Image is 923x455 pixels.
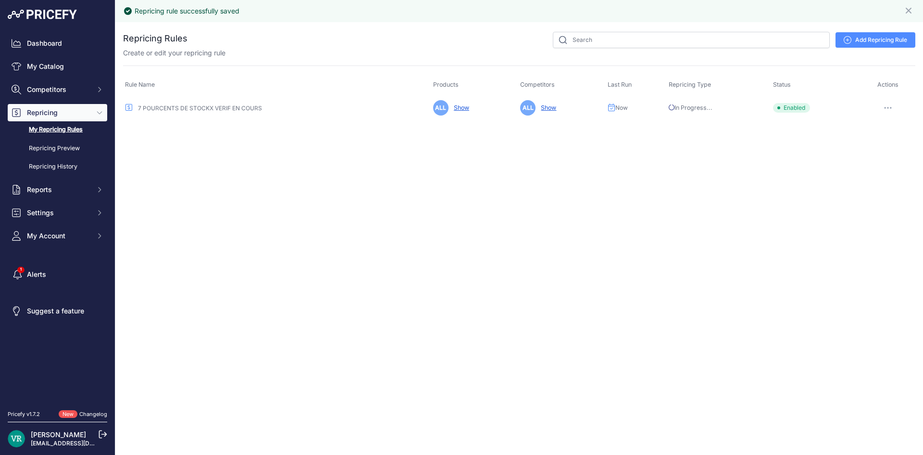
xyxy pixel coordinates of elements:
[608,81,632,88] span: Last Run
[8,158,107,175] a: Repricing History
[31,430,86,439] a: [PERSON_NAME]
[433,81,459,88] span: Products
[773,81,791,88] span: Status
[59,410,77,418] span: New
[125,81,155,88] span: Rule Name
[8,140,107,157] a: Repricing Preview
[615,104,628,112] span: Now
[8,266,107,283] a: Alerts
[8,81,107,98] button: Competitors
[537,104,556,111] a: Show
[27,85,90,94] span: Competitors
[27,231,90,241] span: My Account
[31,440,131,447] a: [EMAIL_ADDRESS][DOMAIN_NAME]
[773,103,810,113] span: Enabled
[8,35,107,399] nav: Sidebar
[520,100,536,116] span: ALL
[669,81,711,88] span: Repricing Type
[27,208,90,218] span: Settings
[8,227,107,245] button: My Account
[836,32,915,48] a: Add Repricing Rule
[669,104,712,111] span: In Progress...
[553,32,830,48] input: Search
[8,302,107,320] a: Suggest a feature
[8,58,107,75] a: My Catalog
[27,185,90,195] span: Reports
[8,10,77,19] img: Pricefy Logo
[8,104,107,121] button: Repricing
[450,104,469,111] a: Show
[79,411,107,417] a: Changelog
[8,181,107,198] button: Reports
[27,108,90,117] span: Repricing
[433,100,449,116] span: ALL
[520,81,555,88] span: Competitors
[904,4,915,15] button: Close
[123,48,225,58] p: Create or edit your repricing rule
[123,32,187,45] h2: Repricing Rules
[8,410,40,418] div: Pricefy v1.7.2
[135,6,239,16] div: Repricing rule successfully saved
[138,104,262,112] a: 7 POURCENTS DE STOCKX VERIF EN COURS
[877,81,898,88] span: Actions
[8,204,107,221] button: Settings
[8,121,107,138] a: My Repricing Rules
[8,35,107,52] a: Dashboard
